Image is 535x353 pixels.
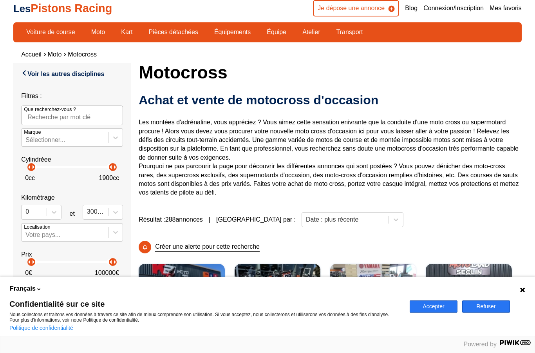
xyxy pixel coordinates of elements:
[13,2,112,15] a: LesPistons Racing
[13,3,31,14] span: Les
[139,264,224,323] a: HONDA CR450F21
[69,209,74,218] p: et
[24,129,41,136] p: Marque
[426,264,512,323] a: KTM 250 SX-F59
[139,264,224,323] img: HONDA CR450F
[25,257,34,267] p: arrow_left
[29,257,38,267] p: arrow_right
[95,269,119,277] p: 100000 €
[331,25,368,39] a: Transport
[48,51,62,58] a: Moto
[139,215,203,224] span: Résultat : 288 annonces
[410,300,457,313] button: Accepter
[139,92,522,108] h2: Achat et vente de motocross d'occasion
[462,300,510,313] button: Refuser
[21,92,123,100] p: Filtres :
[235,264,320,323] a: KTM 300 SX21
[21,69,104,78] a: Voir les autres disciplines
[21,250,123,259] p: Prix
[21,155,123,164] p: Cylindréee
[21,25,80,39] a: Voiture de course
[405,4,418,13] a: Blog
[297,25,325,39] a: Atelier
[426,264,512,323] img: KTM 250 SX-F
[24,106,76,113] p: Que recherchez-vous ?
[21,193,123,202] p: Kilométrage
[87,208,89,215] input: 300000
[106,257,116,267] p: arrow_left
[106,162,116,172] p: arrow_left
[209,215,210,224] span: |
[99,174,119,182] p: 1900 cc
[330,264,416,323] a: KAWASAKI 250 KX 199952
[9,300,400,308] span: Confidentialité sur ce site
[25,208,27,215] input: 0
[330,264,416,323] img: KAWASAKI 250 KX 1999
[116,25,137,39] a: Kart
[464,341,497,348] span: Powered by
[9,312,400,323] p: Nous collectons et traitons vos données à travers ce site afin de mieux comprendre son utilisatio...
[86,25,110,39] a: Moto
[235,264,320,323] img: KTM 300 SX
[490,4,522,13] a: Mes favoris
[29,162,38,172] p: arrow_right
[25,136,27,144] input: MarqueSélectionner...
[25,174,35,182] p: 0 cc
[25,231,27,238] input: Votre pays...
[209,25,256,39] a: Équipements
[24,224,51,231] p: Localisation
[144,25,203,39] a: Pièces détachées
[68,51,97,58] a: Motocross
[9,325,73,331] a: Politique de confidentialité
[139,63,522,82] h1: Motocross
[10,284,36,293] span: Français
[155,242,260,251] p: Créer une alerte pour cette recherche
[423,4,484,13] a: Connexion/Inscription
[262,25,291,39] a: Équipe
[139,118,522,197] p: Les montées d'adrénaline, vous appréciez ? Vous aimez cette sensation enivrante que la conduite d...
[21,51,42,58] a: Accueil
[110,162,119,172] p: arrow_right
[25,162,34,172] p: arrow_left
[25,269,32,277] p: 0 €
[216,215,296,224] p: [GEOGRAPHIC_DATA] par :
[110,257,119,267] p: arrow_right
[21,106,123,125] input: Que recherchez-vous ?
